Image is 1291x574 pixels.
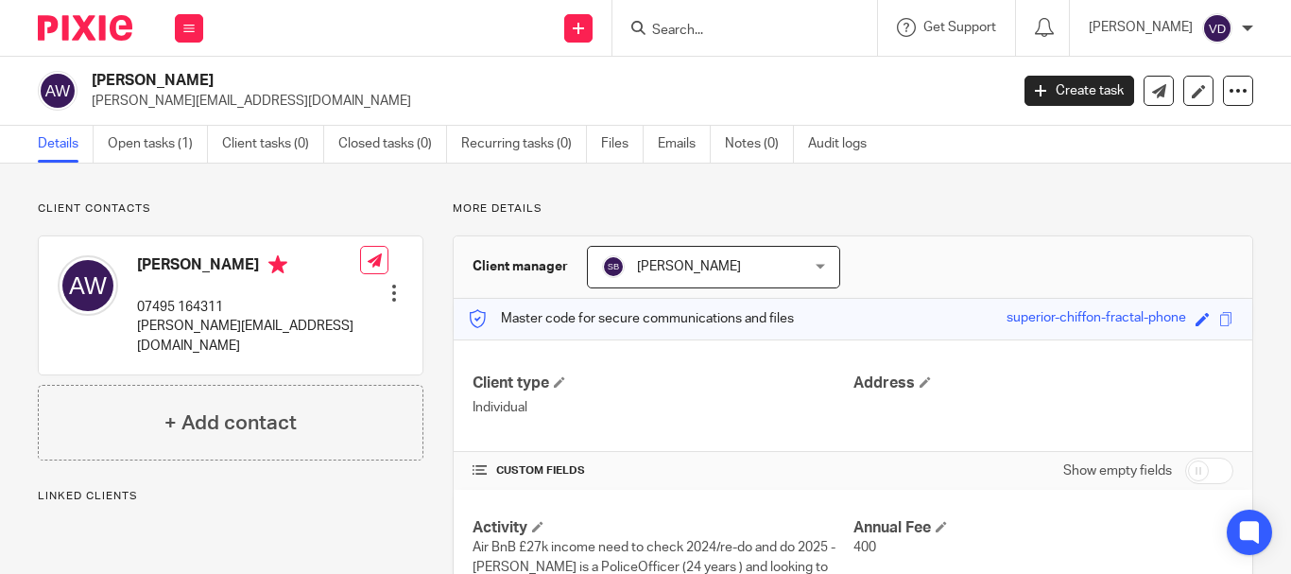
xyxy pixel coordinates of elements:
a: Notes (0) [725,126,794,163]
img: svg%3E [602,255,625,278]
p: [PERSON_NAME][EMAIL_ADDRESS][DOMAIN_NAME] [92,92,996,111]
a: Audit logs [808,126,881,163]
h4: + Add contact [164,409,297,438]
i: Primary [268,255,287,274]
h4: CUSTOM FIELDS [473,463,852,478]
h2: [PERSON_NAME] [92,71,816,91]
span: 400 [853,541,876,554]
p: 07495 164311 [137,298,360,317]
input: Search [650,23,820,40]
p: More details [453,201,1253,217]
a: Recurring tasks (0) [461,126,587,163]
img: svg%3E [1202,13,1232,43]
div: superior-chiffon-fractal-phone [1007,308,1186,330]
a: Open tasks (1) [108,126,208,163]
a: Emails [658,126,711,163]
img: svg%3E [58,255,118,316]
p: Individual [473,398,852,417]
p: Client contacts [38,201,423,217]
a: Details [38,126,94,163]
label: Show empty fields [1063,461,1172,480]
span: [PERSON_NAME] [637,260,741,273]
h4: [PERSON_NAME] [137,255,360,279]
p: [PERSON_NAME] [1089,18,1193,37]
p: Linked clients [38,489,423,504]
p: [PERSON_NAME][EMAIL_ADDRESS][DOMAIN_NAME] [137,317,360,356]
img: svg%3E [38,71,77,111]
p: Master code for secure communications and files [468,309,794,328]
h3: Client manager [473,257,568,276]
h4: Address [853,374,1233,393]
span: Get Support [923,21,996,34]
a: Client tasks (0) [222,126,324,163]
a: Create task [1024,76,1134,106]
h4: Activity [473,518,852,538]
h4: Client type [473,374,852,393]
h4: Annual Fee [853,518,1233,538]
a: Closed tasks (0) [338,126,447,163]
a: Files [601,126,644,163]
img: Pixie [38,15,132,41]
